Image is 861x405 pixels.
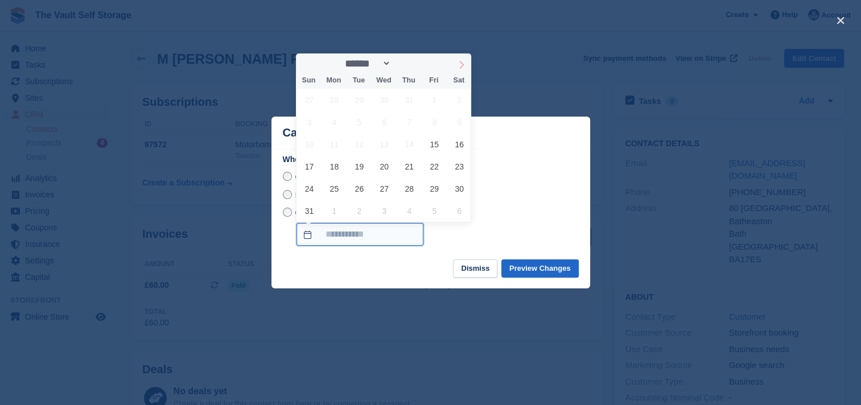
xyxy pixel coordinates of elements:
[398,89,421,111] span: July 31, 2025
[373,111,396,133] span: August 6, 2025
[371,77,396,84] span: Wed
[396,77,421,84] span: Thu
[295,208,358,217] span: On a custom date
[423,177,446,200] span: August 29, 2025
[348,111,370,133] span: August 5, 2025
[283,126,393,139] p: Cancel Subscription
[298,111,320,133] span: August 3, 2025
[373,177,396,200] span: August 27, 2025
[348,89,370,111] span: July 29, 2025
[298,177,320,200] span: August 24, 2025
[323,111,345,133] span: August 4, 2025
[398,111,421,133] span: August 7, 2025
[298,200,320,222] span: August 31, 2025
[423,200,446,222] span: September 5, 2025
[323,155,345,177] span: August 18, 2025
[348,133,370,155] span: August 12, 2025
[453,259,497,278] button: Dismiss
[398,200,421,222] span: September 4, 2025
[398,155,421,177] span: August 21, 2025
[373,200,396,222] span: September 3, 2025
[346,77,371,84] span: Tue
[831,11,850,30] button: close
[283,190,292,199] input: Immediately
[423,111,446,133] span: August 8, 2025
[448,177,471,200] span: August 30, 2025
[296,223,423,246] input: On a custom date
[421,77,446,84] span: Fri
[341,57,391,69] select: Month
[446,77,471,84] span: Sat
[323,177,345,200] span: August 25, 2025
[373,155,396,177] span: August 20, 2025
[283,172,292,181] input: Cancel at end of term - [DATE]
[298,133,320,155] span: August 10, 2025
[448,155,471,177] span: August 23, 2025
[296,77,321,84] span: Sun
[295,172,403,181] span: Cancel at end of term - [DATE]
[398,133,421,155] span: August 14, 2025
[323,133,345,155] span: August 11, 2025
[348,155,370,177] span: August 19, 2025
[348,200,370,222] span: September 2, 2025
[391,57,427,69] input: Year
[283,208,292,217] input: On a custom date
[448,133,471,155] span: August 16, 2025
[323,200,345,222] span: September 1, 2025
[501,259,579,278] button: Preview Changes
[348,177,370,200] span: August 26, 2025
[373,133,396,155] span: August 13, 2025
[283,154,579,166] label: When do you want to cancel the subscription?
[423,89,446,111] span: August 1, 2025
[398,177,421,200] span: August 28, 2025
[423,155,446,177] span: August 22, 2025
[323,89,345,111] span: July 28, 2025
[298,155,320,177] span: August 17, 2025
[295,191,337,200] span: Immediately
[448,111,471,133] span: August 9, 2025
[298,89,320,111] span: July 27, 2025
[448,89,471,111] span: August 2, 2025
[448,200,471,222] span: September 6, 2025
[373,89,396,111] span: July 30, 2025
[321,77,346,84] span: Mon
[423,133,446,155] span: August 15, 2025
